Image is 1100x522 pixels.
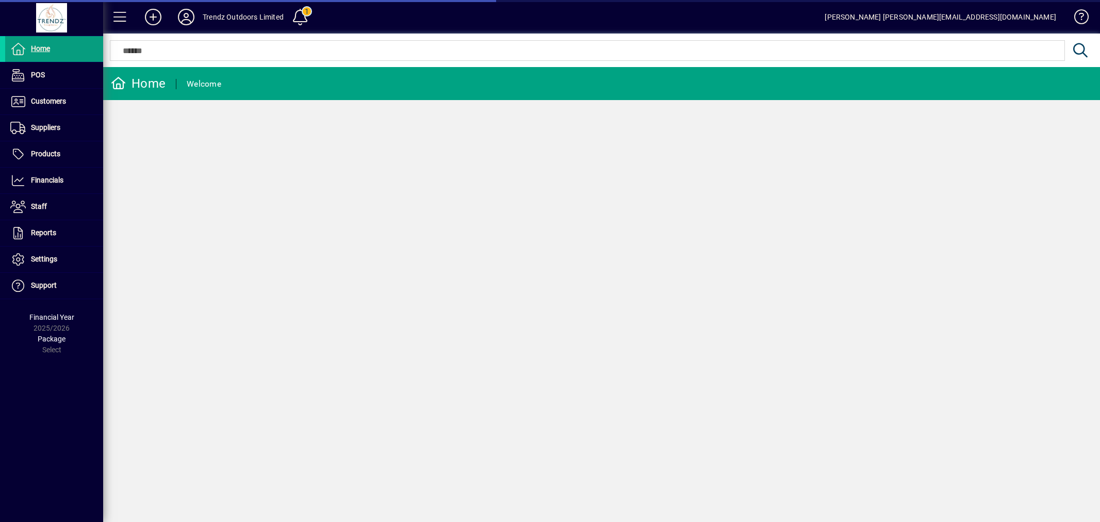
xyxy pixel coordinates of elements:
a: Knowledge Base [1066,2,1087,36]
span: Package [38,335,65,343]
a: Customers [5,89,103,115]
span: POS [31,71,45,79]
a: POS [5,62,103,88]
a: Financials [5,168,103,193]
button: Add [137,8,170,26]
a: Settings [5,247,103,272]
a: Staff [5,194,103,220]
span: Staff [31,202,47,210]
div: [PERSON_NAME] [PERSON_NAME][EMAIL_ADDRESS][DOMAIN_NAME] [825,9,1056,25]
span: Financial Year [29,313,74,321]
a: Products [5,141,103,167]
button: Profile [170,8,203,26]
a: Suppliers [5,115,103,141]
a: Reports [5,220,103,246]
div: Home [111,75,166,92]
a: Support [5,273,103,299]
div: Welcome [187,76,221,92]
span: Support [31,281,57,289]
span: Home [31,44,50,53]
span: Reports [31,229,56,237]
span: Products [31,150,60,158]
div: Trendz Outdoors Limited [203,9,284,25]
span: Financials [31,176,63,184]
span: Settings [31,255,57,263]
span: Suppliers [31,123,60,132]
span: Customers [31,97,66,105]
